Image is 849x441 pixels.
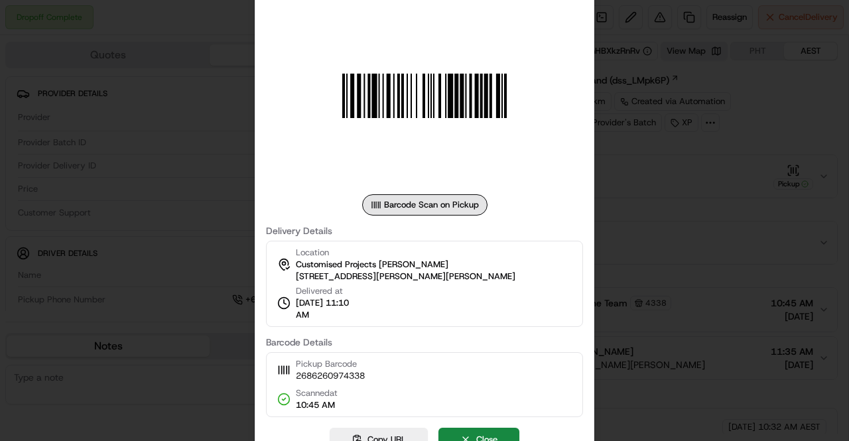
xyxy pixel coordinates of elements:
[296,247,329,259] span: Location
[296,399,338,411] span: 10:45 AM
[296,285,357,297] span: Delivered at
[296,297,357,321] span: [DATE] 11:10 AM
[296,370,365,382] span: 2686260974338
[329,1,520,192] img: barcode_scan_on_pickup image
[296,358,365,370] span: Pickup Barcode
[362,194,488,216] div: Barcode Scan on Pickup
[266,338,583,347] label: Barcode Details
[296,387,338,399] span: Scanned at
[266,226,583,235] label: Delivery Details
[296,259,448,271] span: Customised Projects [PERSON_NAME]
[296,271,515,283] span: [STREET_ADDRESS][PERSON_NAME][PERSON_NAME]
